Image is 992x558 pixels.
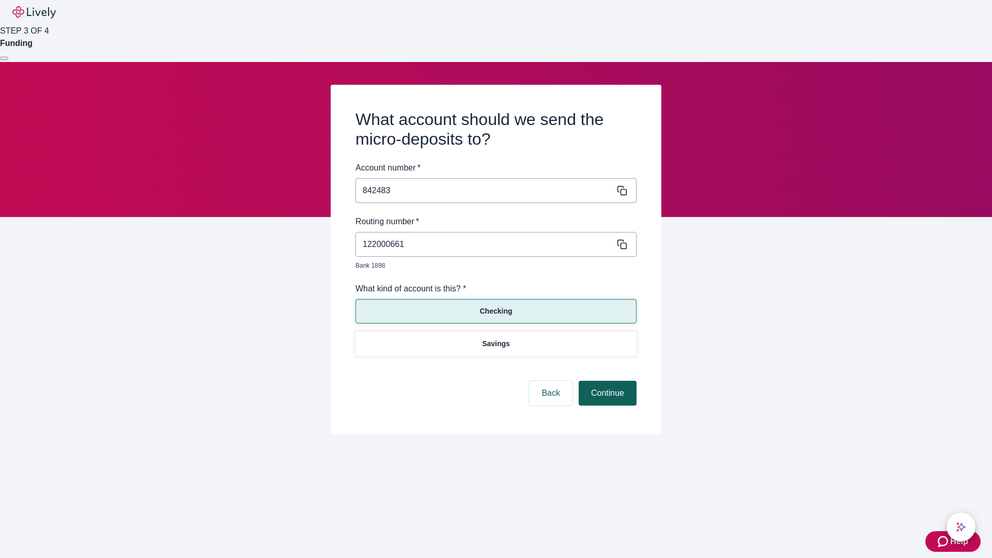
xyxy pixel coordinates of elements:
[925,531,981,552] button: Zendesk support iconHelp
[615,183,629,198] button: Copy message content to clipboard
[355,215,419,228] label: Routing number
[617,185,627,196] svg: Copy to clipboard
[355,299,637,323] button: Checking
[956,522,966,532] svg: Lively AI Assistant
[950,535,968,548] span: Help
[355,162,421,174] label: Account number
[947,513,975,541] button: chat
[355,261,629,270] p: Bank 1898
[529,381,572,406] button: Back
[617,239,627,250] svg: Copy to clipboard
[482,338,510,349] p: Savings
[938,535,950,548] svg: Zendesk support icon
[355,110,637,149] h2: What account should we send the micro-deposits to?
[479,306,512,317] p: Checking
[579,381,637,406] button: Continue
[615,237,629,252] button: Copy message content to clipboard
[355,332,637,356] button: Savings
[12,6,56,19] img: Lively
[355,283,466,295] label: What kind of account is this? *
